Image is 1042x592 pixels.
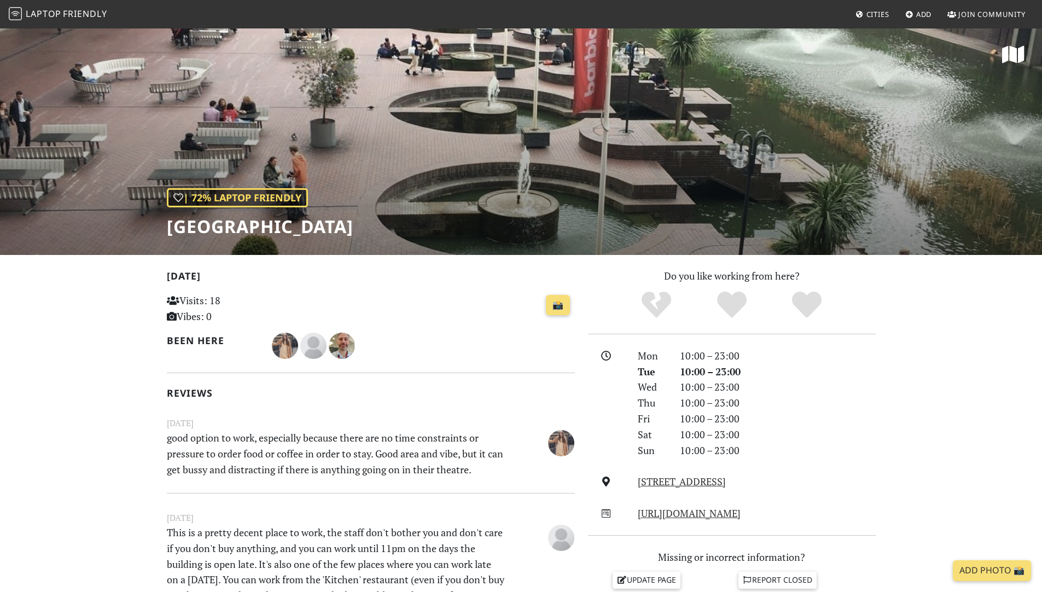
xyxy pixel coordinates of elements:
[916,9,932,19] span: Add
[548,435,574,448] span: Fátima González
[9,7,22,20] img: LaptopFriendly
[160,430,511,477] p: good option to work, especially because there are no time constraints or pressure to order food o...
[613,572,680,588] a: Update page
[329,338,355,351] span: Nicholas Wright
[631,427,673,443] div: Sat
[548,525,574,551] img: blank-535327c66bd565773addf3077783bbfce4b00ec00e9fd257753287c682c7fa38.png
[329,333,355,359] img: 1536-nicholas.jpg
[953,560,1031,581] a: Add Photo 📸
[548,430,574,456] img: 4035-fatima.jpg
[673,364,882,380] div: 10:00 – 23:00
[26,8,61,20] span: Laptop
[638,475,726,488] a: [STREET_ADDRESS]
[631,348,673,364] div: Mon
[300,338,329,351] span: James Lowsley Williams
[167,293,294,324] p: Visits: 18 Vibes: 0
[546,295,570,316] a: 📸
[673,379,882,395] div: 10:00 – 23:00
[631,379,673,395] div: Wed
[901,4,936,24] a: Add
[63,8,107,20] span: Friendly
[160,511,581,525] small: [DATE]
[167,270,575,286] h2: [DATE]
[167,216,353,237] h1: [GEOGRAPHIC_DATA]
[769,290,845,320] div: Definitely!
[866,9,889,19] span: Cities
[631,443,673,458] div: Sun
[588,268,876,284] p: Do you like working from here?
[631,364,673,380] div: Tue
[673,443,882,458] div: 10:00 – 23:00
[300,333,327,359] img: blank-535327c66bd565773addf3077783bbfce4b00ec00e9fd257753287c682c7fa38.png
[167,387,575,399] h2: Reviews
[619,290,694,320] div: No
[631,411,673,427] div: Fri
[631,395,673,411] div: Thu
[851,4,894,24] a: Cities
[958,9,1026,19] span: Join Community
[167,335,259,346] h2: Been here
[673,348,882,364] div: 10:00 – 23:00
[694,290,770,320] div: Yes
[160,416,581,430] small: [DATE]
[673,411,882,427] div: 10:00 – 23:00
[943,4,1030,24] a: Join Community
[9,5,107,24] a: LaptopFriendly LaptopFriendly
[673,427,882,443] div: 10:00 – 23:00
[673,395,882,411] div: 10:00 – 23:00
[738,572,817,588] a: Report closed
[638,507,741,520] a: [URL][DOMAIN_NAME]
[272,333,298,359] img: 4035-fatima.jpg
[167,188,308,207] div: | 72% Laptop Friendly
[588,549,876,565] p: Missing or incorrect information?
[272,338,300,351] span: Fátima González
[548,530,574,543] span: Anonymous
